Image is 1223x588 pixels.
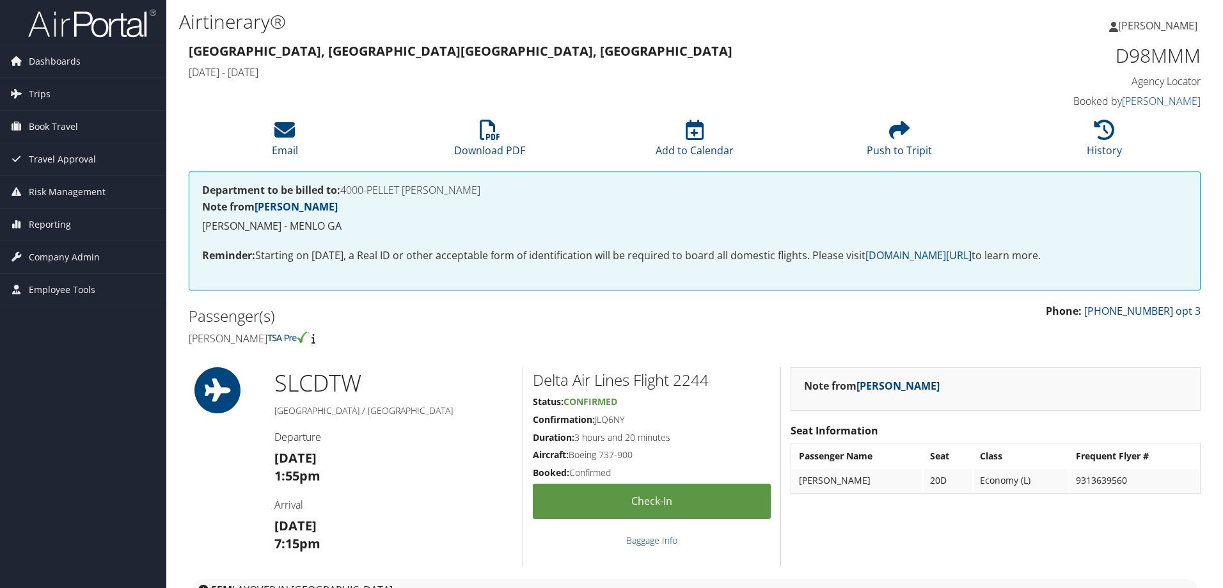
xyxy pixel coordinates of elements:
h1: D98MMM [962,42,1201,69]
strong: Phone: [1046,304,1082,318]
h1: Airtinerary® [179,8,867,35]
span: Travel Approval [29,143,96,175]
strong: Department to be billed to: [202,183,340,197]
a: Push to Tripit [867,127,932,157]
h4: [DATE] - [DATE] [189,65,943,79]
strong: Seat Information [791,424,878,438]
span: Book Travel [29,111,78,143]
h4: Arrival [274,498,513,512]
a: [PERSON_NAME] [255,200,338,214]
span: Confirmed [564,395,617,408]
a: Check-in [533,484,771,519]
span: Reporting [29,209,71,241]
h2: Passenger(s) [189,305,685,327]
td: 9313639560 [1069,469,1199,492]
a: Add to Calendar [656,127,734,157]
span: Trips [29,78,51,110]
img: tsa-precheck.png [267,331,309,343]
strong: Duration: [533,431,574,443]
strong: [DATE] [274,449,317,466]
a: [PERSON_NAME] [1109,6,1210,45]
a: Baggage Info [626,534,677,546]
span: Employee Tools [29,274,95,306]
p: Starting on [DATE], a Real ID or other acceptable form of identification will be required to boar... [202,248,1187,264]
span: Risk Management [29,176,106,208]
a: History [1087,127,1122,157]
h1: SLC DTW [274,367,513,399]
h5: Confirmed [533,466,771,479]
span: Dashboards [29,45,81,77]
strong: Status: [533,395,564,408]
h4: Agency Locator [962,74,1201,88]
strong: Note from [804,379,940,393]
th: Seat [924,445,972,468]
a: [PERSON_NAME] [1122,94,1201,108]
h5: [GEOGRAPHIC_DATA] / [GEOGRAPHIC_DATA] [274,404,513,417]
strong: [DATE] [274,517,317,534]
strong: 1:55pm [274,467,320,484]
span: [PERSON_NAME] [1118,19,1197,33]
strong: Confirmation: [533,413,595,425]
h5: 3 hours and 20 minutes [533,431,771,444]
a: Email [272,127,298,157]
h2: Delta Air Lines Flight 2244 [533,369,771,391]
td: [PERSON_NAME] [793,469,922,492]
strong: Booked: [533,466,569,479]
strong: 7:15pm [274,535,320,552]
strong: [GEOGRAPHIC_DATA], [GEOGRAPHIC_DATA] [GEOGRAPHIC_DATA], [GEOGRAPHIC_DATA] [189,42,732,60]
strong: Reminder: [202,248,255,262]
h5: Boeing 737-900 [533,449,771,461]
th: Passenger Name [793,445,922,468]
span: Company Admin [29,241,100,273]
td: Economy (L) [974,469,1069,492]
a: [PERSON_NAME] [856,379,940,393]
h4: Departure [274,430,513,444]
h5: JLQ6NY [533,413,771,426]
p: [PERSON_NAME] - MENLO GA [202,218,1187,235]
a: [DOMAIN_NAME][URL] [865,248,972,262]
th: Class [974,445,1069,468]
h4: Booked by [962,94,1201,108]
strong: Aircraft: [533,449,569,461]
td: 20D [924,469,972,492]
strong: Note from [202,200,338,214]
h4: 4000-PELLET [PERSON_NAME] [202,185,1187,195]
img: airportal-logo.png [28,8,156,38]
h4: [PERSON_NAME] [189,331,685,346]
th: Frequent Flyer # [1069,445,1199,468]
a: [PHONE_NUMBER] opt 3 [1084,304,1201,318]
a: Download PDF [454,127,525,157]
